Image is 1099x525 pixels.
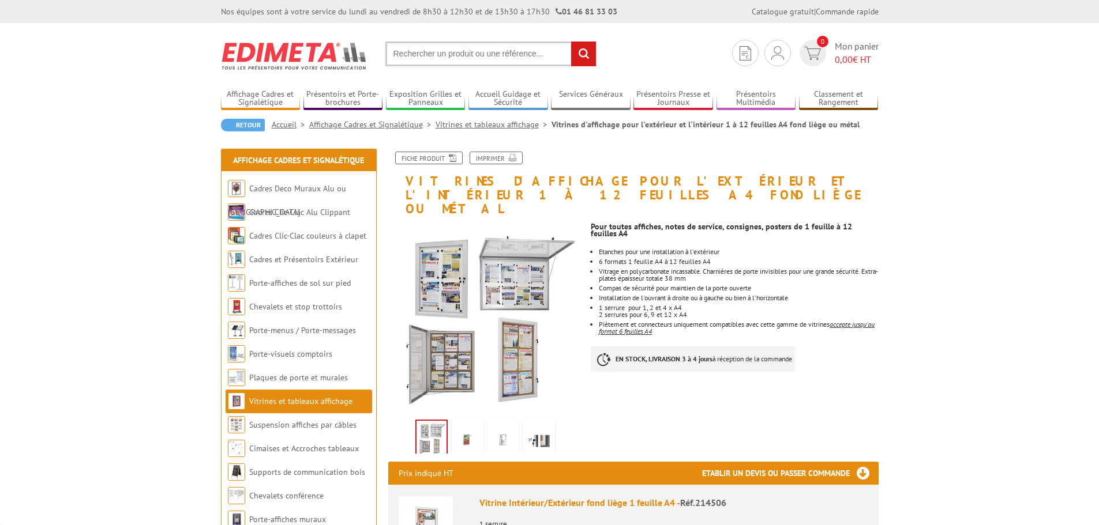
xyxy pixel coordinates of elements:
[249,420,357,430] a: Suspension affiches par câbles
[680,497,726,508] span: Réf.214506
[228,369,245,386] img: Plaques de porte et murales
[399,462,453,485] p: Prix indiqué HT
[228,298,245,315] img: Chevalets et stop trottoirs
[717,89,796,108] a: Présentoirs Multimédia
[702,462,879,485] h3: Etablir un devis ou passer commande
[388,222,583,416] img: vitrines_d_affichage_214506_1.jpg
[633,89,713,108] a: Présentoirs Presse et Journaux
[835,54,853,65] span: 0,00
[309,119,436,130] a: Affichage Cadres et Signalétique
[599,268,878,282] li: Vitrage en polycarbonate incassable. Charnières de porte invisibles pour une grande sécurité. Ext...
[249,396,352,406] a: Vitrines et tableaux affichage
[249,301,342,312] a: Chevalets et stop trottoirs
[599,304,878,318] li: 1 serrure pour 1, 2 et 4 x A4 2 serrures pour 6, 9 et 12 x A4
[221,6,617,17] div: Nos équipes sont à votre service du lundi au vendredi de 8h30 à 12h30 et de 13h30 à 17h30
[417,421,447,456] img: vitrines_d_affichage_214506_1.jpg
[752,6,879,17] div: |
[468,89,548,108] a: Accueil Guidage et Sécurité
[233,155,364,165] a: Affichage Cadres et Signalétique
[799,89,879,108] a: Classement et Rangement
[228,440,245,457] img: Cimaises et Accroches tableaux
[249,490,324,501] a: Chevalets conférence
[249,467,365,477] a: Supports de communication bois
[228,392,245,410] img: Vitrines et tableaux affichage
[249,325,356,335] a: Porte-menus / Porte-messages
[591,221,852,239] strong: Pour toutes affiches, notes de service, consignes, posters de 1 feuille à 12 feuilles A4
[249,207,350,217] a: Cadres Clic-Clac Alu Clippant
[552,119,860,130] li: Vitrines d'affichage pour l'extérieur et l'intérieur 1 à 12 feuilles A4 fond liège ou métal
[228,487,245,504] img: Chevalets conférence
[395,152,463,164] a: Fiche produit
[489,422,517,458] img: 214510_214511_2.jpg
[249,372,348,383] a: Plaques de porte et murales
[453,422,481,458] img: 214510_214511_1.jpg
[752,6,814,17] a: Catalogue gratuit
[249,443,359,454] a: Cimaises et Accroches tableaux
[571,41,596,66] input: rechercher
[221,35,368,77] img: Edimeta
[816,6,879,17] a: Commande rapide
[228,345,245,362] img: Porte-visuels comptoirs
[249,349,332,359] a: Porte-visuels comptoirs
[380,152,887,216] h1: Vitrines d'affichage pour l'extérieur et l'intérieur 1 à 12 feuilles A4 fond liège ou métal
[228,416,245,433] img: Suspension affiches par câbles
[835,40,879,66] span: Mon panier
[436,119,552,130] a: Vitrines et tableaux affichage
[556,6,617,17] strong: 01 46 81 33 03
[228,183,346,217] a: Cadres Deco Muraux Alu ou [GEOGRAPHIC_DATA]
[797,40,879,66] a: devis rapide 0 Mon panier 0,00€ HT
[599,285,878,292] li: Compas de sécurité pour maintien de la porte ouverte
[249,514,326,524] a: Porte-affiches muraux
[740,46,751,61] img: devis rapide
[303,89,383,108] a: Présentoirs et Porte-brochures
[249,231,366,241] a: Cadres Clic-Clac couleurs à clapet
[228,251,245,268] img: Cadres et Présentoirs Extérieur
[386,89,466,108] a: Exposition Grilles et Panneaux
[221,89,301,108] a: Affichage Cadres et Signalétique
[228,322,245,339] img: Porte-menus / Porte-messages
[599,321,878,335] li: Piètement et connecteurs uniquement compatibles avec cette gamme de vitrines
[804,47,821,60] img: devis rapide
[228,227,245,244] img: Cadres Clic-Clac couleurs à clapet
[385,41,597,66] input: Rechercher un produit ou une référence...
[228,180,245,197] img: Cadres Deco Muraux Alu ou Bois
[228,463,245,481] img: Supports de communication bois
[599,248,878,255] p: Etanches pour une installation à l'extérieur
[771,46,784,60] img: devis rapide
[599,294,878,301] li: Installation de l'ouvrant à droite ou à gauche ou bien à l'horizontale
[835,53,879,66] span: € HT
[817,36,828,47] span: 0
[551,89,631,108] a: Services Généraux
[599,320,875,335] em: accepte jusqu'au format 6 feuilles A4
[249,254,358,265] a: Cadres et Présentoirs Extérieur
[599,258,878,265] li: 6 formats 1 feuille A4 à 12 feuilles A4
[228,274,245,292] img: Porte-affiches de sol sur pied
[591,346,795,372] p: à réception de la commande
[470,152,523,164] a: Imprimer
[221,119,265,131] a: Retour
[272,119,309,130] a: Accueil
[249,278,351,288] a: Porte-affiches de sol sur pied
[616,354,712,363] strong: EN STOCK, LIVRAISON 3 à 4 jours
[525,422,553,458] img: 214510_214511_3.jpg
[479,496,868,509] div: Vitrine Intérieur/Extérieur fond liège 1 feuille A4 -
